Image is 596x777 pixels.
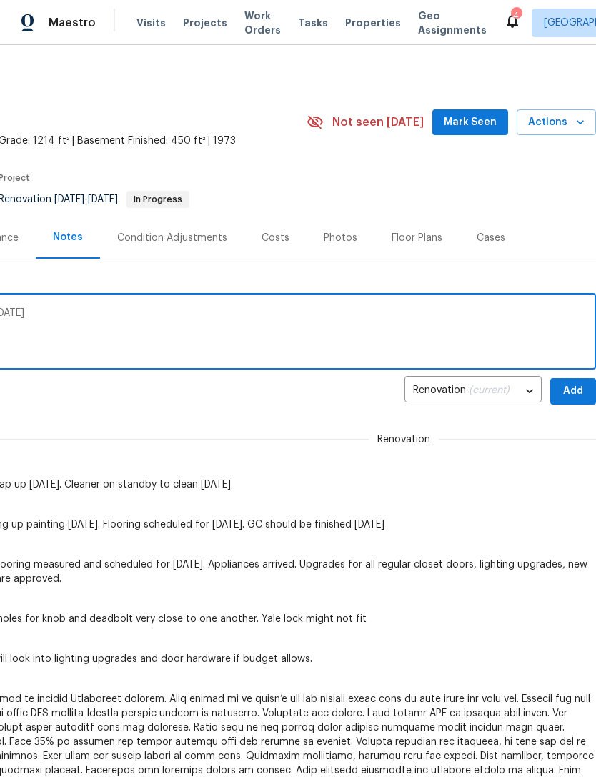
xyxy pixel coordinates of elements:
[432,109,508,136] button: Mark Seen
[477,231,505,245] div: Cases
[54,194,84,204] span: [DATE]
[418,9,487,37] span: Geo Assignments
[392,231,442,245] div: Floor Plans
[183,16,227,30] span: Projects
[54,194,118,204] span: -
[469,385,510,395] span: (current)
[517,109,596,136] button: Actions
[550,378,596,405] button: Add
[128,195,188,204] span: In Progress
[369,432,439,447] span: Renovation
[49,16,96,30] span: Maestro
[262,231,289,245] div: Costs
[324,231,357,245] div: Photos
[117,231,227,245] div: Condition Adjustments
[562,382,585,400] span: Add
[244,9,281,37] span: Work Orders
[528,114,585,132] span: Actions
[404,374,542,409] div: Renovation (current)
[298,18,328,28] span: Tasks
[444,114,497,132] span: Mark Seen
[345,16,401,30] span: Properties
[88,194,118,204] span: [DATE]
[53,230,83,244] div: Notes
[511,9,521,23] div: 4
[136,16,166,30] span: Visits
[332,115,424,129] span: Not seen [DATE]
